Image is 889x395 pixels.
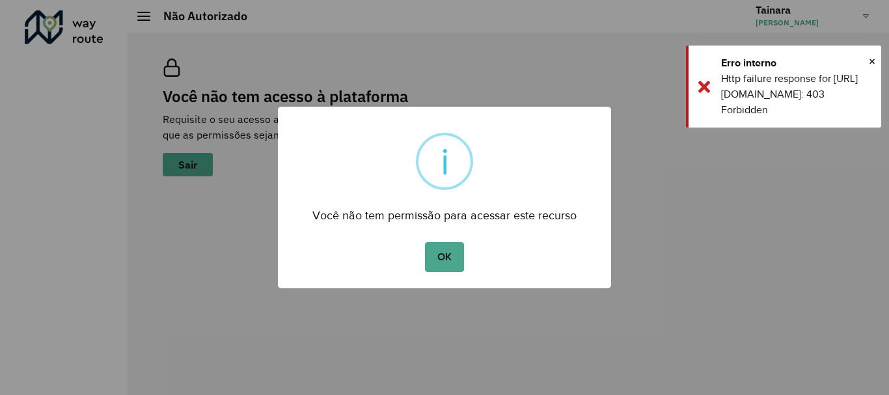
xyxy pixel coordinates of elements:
[278,197,611,226] div: Você não tem permissão para acessar este recurso
[721,55,871,71] div: Erro interno
[441,135,449,187] div: i
[425,242,463,272] button: OK
[869,51,875,71] span: ×
[869,51,875,71] button: Close
[721,71,871,118] div: Http failure response for [URL][DOMAIN_NAME]: 403 Forbidden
